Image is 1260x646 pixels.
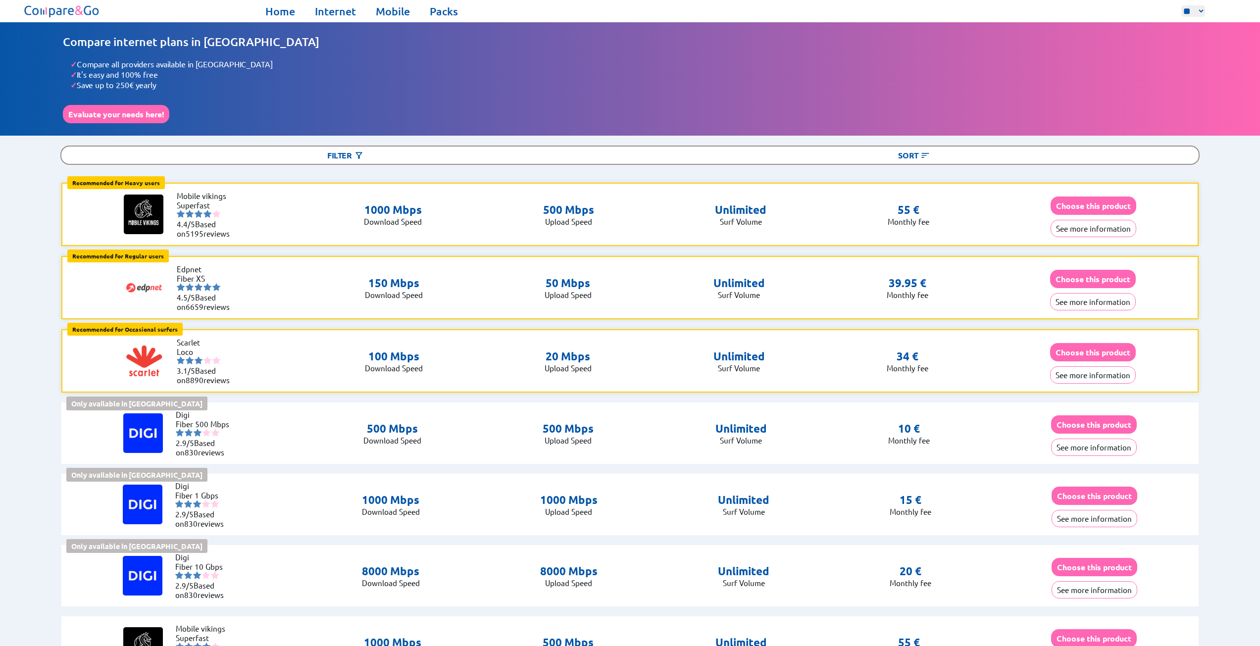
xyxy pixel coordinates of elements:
[1051,224,1136,233] a: See more information
[890,578,931,588] p: Monthly fee
[365,276,423,290] p: 150 Mbps
[186,302,203,311] span: 6659
[362,493,420,507] p: 1000 Mbps
[212,210,220,218] img: starnr5
[543,422,594,436] p: 500 Mbps
[1051,197,1136,215] button: Choose this product
[1052,585,1137,595] a: See more information
[1050,343,1136,361] button: Choose this product
[1052,562,1137,572] a: Choose this product
[354,150,364,160] img: Button open the filtering menu
[123,485,162,524] img: Logo of Digi
[22,2,102,20] img: Logo of Compare&Go
[900,564,921,578] p: 20 €
[177,366,236,385] li: Based on reviews
[1052,581,1137,598] button: See more information
[70,80,1197,90] li: Save up to 250€ yearly
[715,217,766,226] p: Surf Volume
[176,624,235,633] li: Mobile vikings
[175,500,183,508] img: starnr1
[184,590,198,599] span: 830
[72,179,160,187] b: Recommended for Heavy users
[1051,220,1136,237] button: See more information
[630,147,1198,164] div: Sort
[212,356,220,364] img: starnr5
[715,422,767,436] p: Unlimited
[1052,491,1137,500] a: Choose this product
[1050,270,1136,288] button: Choose this product
[900,493,921,507] p: 15 €
[1052,510,1137,527] button: See more information
[543,217,594,226] p: Upload Speed
[177,274,236,283] li: Fiber XS
[185,429,193,437] img: starnr2
[175,552,235,562] li: Digi
[898,422,920,436] p: 10 €
[185,447,198,457] span: 830
[203,283,211,291] img: starnr4
[202,571,210,579] img: starnr4
[540,507,598,516] p: Upload Speed
[193,571,201,579] img: starnr3
[363,436,421,445] p: Download Speed
[177,210,185,218] img: starnr1
[363,422,421,436] p: 500 Mbps
[70,59,77,69] span: ✓
[545,290,592,299] p: Upload Speed
[71,399,202,408] b: Only available in [GEOGRAPHIC_DATA]
[1051,415,1137,434] button: Choose this product
[718,564,769,578] p: Unlimited
[365,349,423,363] p: 100 Mbps
[887,363,928,373] p: Monthly fee
[202,500,210,508] img: starnr4
[211,429,219,437] img: starnr5
[718,578,769,588] p: Surf Volume
[177,293,195,302] span: 4.5/5
[203,356,211,364] img: starnr4
[71,470,202,479] b: Only available in [GEOGRAPHIC_DATA]
[1051,201,1136,210] a: Choose this product
[175,562,235,571] li: Fiber 10 Gbps
[888,217,929,226] p: Monthly fee
[175,509,194,519] span: 2.9/5
[70,80,77,90] span: ✓
[713,363,765,373] p: Surf Volume
[61,147,630,164] div: Filter
[713,290,765,299] p: Surf Volume
[186,229,203,238] span: 5195
[176,438,194,447] span: 2.9/5
[543,436,594,445] p: Upload Speed
[124,341,164,381] img: Logo of Scarlet
[1050,348,1136,357] a: Choose this product
[1050,370,1136,380] a: See more information
[362,578,420,588] p: Download Speed
[364,217,422,226] p: Download Speed
[175,581,235,599] li: Based on reviews
[176,429,184,437] img: starnr1
[124,268,164,307] img: Logo of Edpnet
[713,276,765,290] p: Unlimited
[543,203,594,217] p: 500 Mbps
[265,4,295,18] a: Home
[177,338,236,347] li: Scarlet
[540,493,598,507] p: 1000 Mbps
[715,436,767,445] p: Surf Volume
[1052,487,1137,505] button: Choose this product
[545,363,592,373] p: Upload Speed
[176,438,235,457] li: Based on reviews
[72,252,164,260] b: Recommended for Regular users
[177,356,185,364] img: starnr1
[920,150,930,160] img: Button open the sorting menu
[176,633,235,643] li: Superfast
[365,363,423,373] p: Download Speed
[203,210,211,218] img: starnr4
[194,429,202,437] img: starnr3
[72,325,178,333] b: Recommended for Occasional surfers
[177,366,195,375] span: 3.1/5
[211,500,219,508] img: starnr5
[1051,420,1137,429] a: Choose this product
[1050,293,1136,310] button: See more information
[715,203,766,217] p: Unlimited
[545,349,592,363] p: 20 Mbps
[177,219,195,229] span: 4.4/5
